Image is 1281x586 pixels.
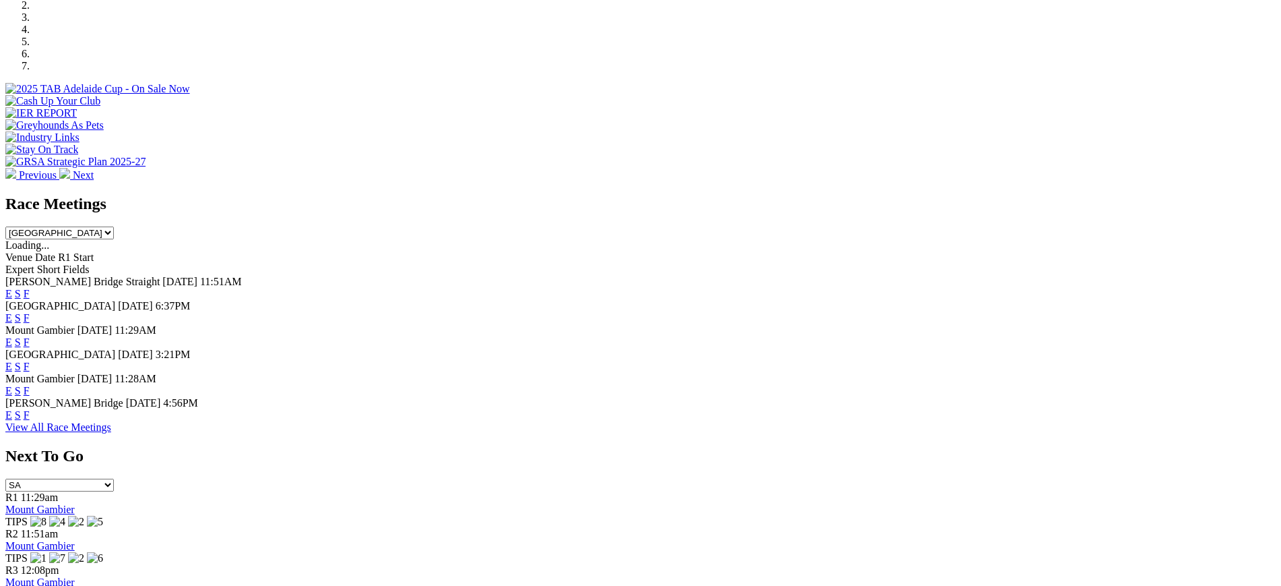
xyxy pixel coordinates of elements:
span: Venue [5,252,32,263]
span: 4:56PM [163,397,198,409]
span: Mount Gambier [5,324,75,336]
span: Mount Gambier [5,373,75,384]
img: chevron-left-pager-white.svg [5,168,16,179]
a: View All Race Meetings [5,421,111,433]
img: chevron-right-pager-white.svg [59,168,70,179]
span: [DATE] [118,349,153,360]
img: 5 [87,516,103,528]
span: Loading... [5,239,49,251]
span: TIPS [5,552,28,564]
img: 7 [49,552,65,564]
span: [DATE] [126,397,161,409]
span: R3 [5,564,18,576]
span: [DATE] [162,276,197,287]
img: 4 [49,516,65,528]
img: 2025 TAB Adelaide Cup - On Sale Now [5,83,190,95]
a: S [15,409,21,421]
span: R2 [5,528,18,539]
a: Previous [5,169,59,181]
span: TIPS [5,516,28,527]
span: Previous [19,169,57,181]
img: Cash Up Your Club [5,95,100,107]
a: F [24,361,30,372]
a: S [15,385,21,397]
h2: Next To Go [5,447,1276,465]
span: [GEOGRAPHIC_DATA] [5,349,115,360]
img: 1 [30,552,46,564]
span: 11:51am [21,528,58,539]
a: F [24,409,30,421]
span: [DATE] [77,373,113,384]
span: [DATE] [77,324,113,336]
a: F [24,336,30,348]
a: E [5,312,12,324]
a: Mount Gambier [5,540,75,552]
img: Industry Links [5,131,80,144]
span: R1 Start [58,252,94,263]
span: Fields [63,264,89,275]
a: S [15,312,21,324]
img: Greyhounds As Pets [5,119,104,131]
span: 11:28AM [115,373,156,384]
a: E [5,288,12,299]
span: 12:08pm [21,564,59,576]
img: IER REPORT [5,107,77,119]
a: S [15,288,21,299]
h2: Race Meetings [5,195,1276,213]
span: R1 [5,492,18,503]
span: 3:21PM [156,349,191,360]
img: 2 [68,516,84,528]
span: Next [73,169,94,181]
a: S [15,361,21,372]
a: F [24,288,30,299]
span: [GEOGRAPHIC_DATA] [5,300,115,312]
span: 11:29am [21,492,58,503]
span: [PERSON_NAME] Bridge [5,397,123,409]
span: 11:51AM [200,276,242,287]
img: 2 [68,552,84,564]
a: Next [59,169,94,181]
a: E [5,409,12,421]
span: [PERSON_NAME] Bridge Straight [5,276,160,287]
img: 6 [87,552,103,564]
span: 6:37PM [156,300,191,312]
img: GRSA Strategic Plan 2025-27 [5,156,146,168]
a: F [24,312,30,324]
span: 11:29AM [115,324,156,336]
span: Short [37,264,61,275]
a: E [5,361,12,372]
a: S [15,336,21,348]
a: Mount Gambier [5,504,75,515]
a: F [24,385,30,397]
span: Date [35,252,55,263]
span: [DATE] [118,300,153,312]
span: Expert [5,264,34,275]
a: E [5,385,12,397]
img: Stay On Track [5,144,78,156]
img: 8 [30,516,46,528]
a: E [5,336,12,348]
